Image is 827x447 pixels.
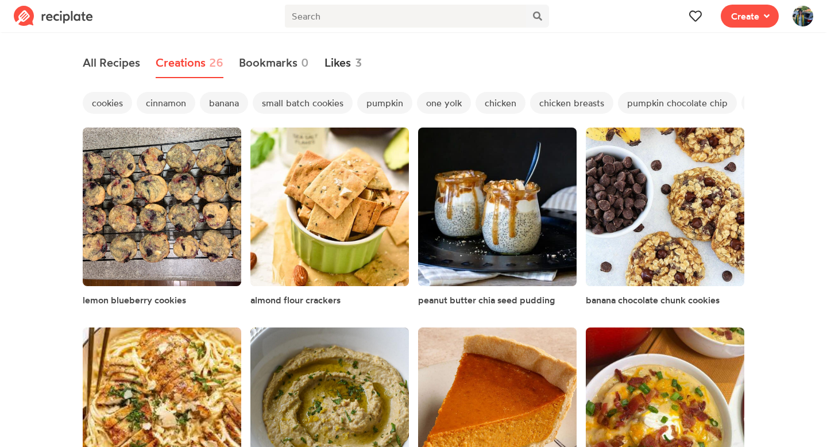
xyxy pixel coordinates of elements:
[530,92,613,114] span: chicken breasts
[476,92,525,114] span: chicken
[721,5,779,28] button: Create
[357,92,412,114] span: pumpkin
[418,294,555,306] span: peanut butter chia seed pudding
[586,294,720,306] span: banana chocolate chunk cookies
[83,294,186,306] span: lemon blueberry cookies
[83,48,140,78] a: All Recipes
[239,48,310,78] a: Bookmarks0
[355,54,362,71] span: 3
[741,92,791,114] span: muffins
[156,48,224,78] a: Creations26
[586,293,720,307] a: banana chocolate chunk cookies
[418,293,555,307] a: peanut butter chia seed pudding
[14,6,93,26] img: Reciplate
[301,54,309,71] span: 0
[83,293,186,307] a: lemon blueberry cookies
[618,92,737,114] span: pumpkin chocolate chip
[324,48,362,78] a: Likes3
[137,92,195,114] span: cinnamon
[250,294,341,306] span: almond flour crackers
[793,6,813,26] img: User's avatar
[209,54,223,71] span: 26
[253,92,353,114] span: small batch cookies
[83,92,132,114] span: cookies
[731,9,759,23] span: Create
[417,92,471,114] span: one yolk
[285,5,526,28] input: Search
[200,92,248,114] span: banana
[250,293,341,307] a: almond flour crackers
